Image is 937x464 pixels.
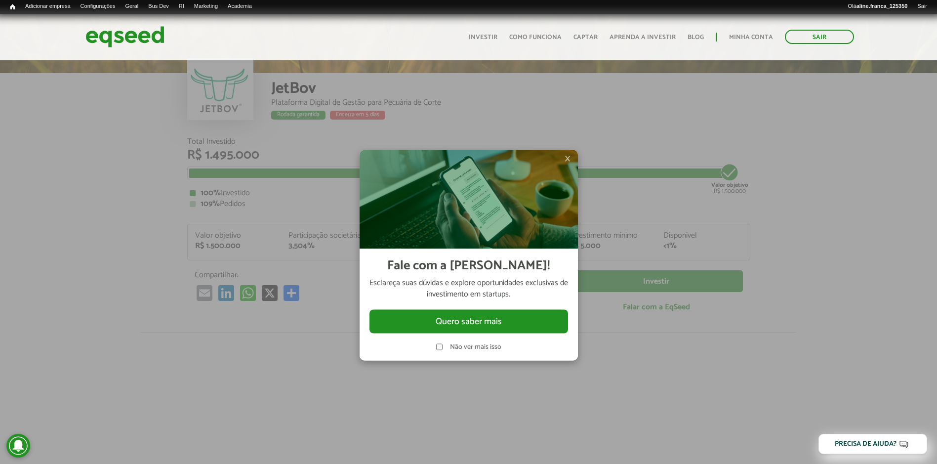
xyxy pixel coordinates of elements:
[729,34,773,41] a: Minha conta
[856,3,908,9] strong: aline.franca_125350
[469,34,497,41] a: Investir
[5,2,20,12] a: Início
[509,34,562,41] a: Como funciona
[610,34,676,41] a: Aprenda a investir
[785,30,854,44] a: Sair
[565,152,570,164] span: ×
[76,2,121,10] a: Configurações
[573,34,598,41] a: Captar
[369,310,568,334] button: Quero saber mais
[387,258,550,273] h2: Fale com a [PERSON_NAME]!
[85,24,164,50] img: EqSeed
[688,34,704,41] a: Blog
[223,2,257,10] a: Academia
[120,2,143,10] a: Geral
[843,2,913,10] a: Oláaline.franca_125350
[143,2,174,10] a: Bus Dev
[10,3,15,10] span: Início
[450,343,501,350] label: Não ver mais isso
[174,2,189,10] a: RI
[20,2,76,10] a: Adicionar empresa
[360,150,578,249] img: Imagem celular
[189,2,223,10] a: Marketing
[912,2,932,10] a: Sair
[369,278,568,300] p: Esclareça suas dúvidas e explore oportunidades exclusivas de investimento em startups.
